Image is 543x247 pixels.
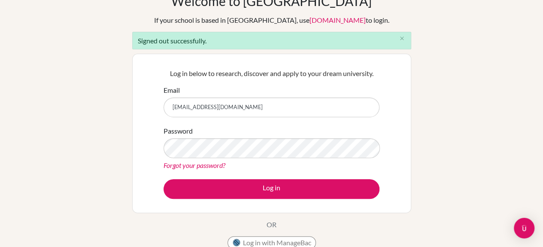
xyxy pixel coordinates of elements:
[164,179,379,199] button: Log in
[154,15,389,25] div: If your school is based in [GEOGRAPHIC_DATA], use to login.
[514,218,534,238] div: Open Intercom Messenger
[164,161,225,169] a: Forgot your password?
[164,68,379,79] p: Log in below to research, discover and apply to your dream university.
[164,126,193,136] label: Password
[394,32,411,45] button: Close
[399,35,405,42] i: close
[164,85,180,95] label: Email
[309,16,366,24] a: [DOMAIN_NAME]
[132,32,411,49] div: Signed out successfully.
[267,220,276,230] p: OR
